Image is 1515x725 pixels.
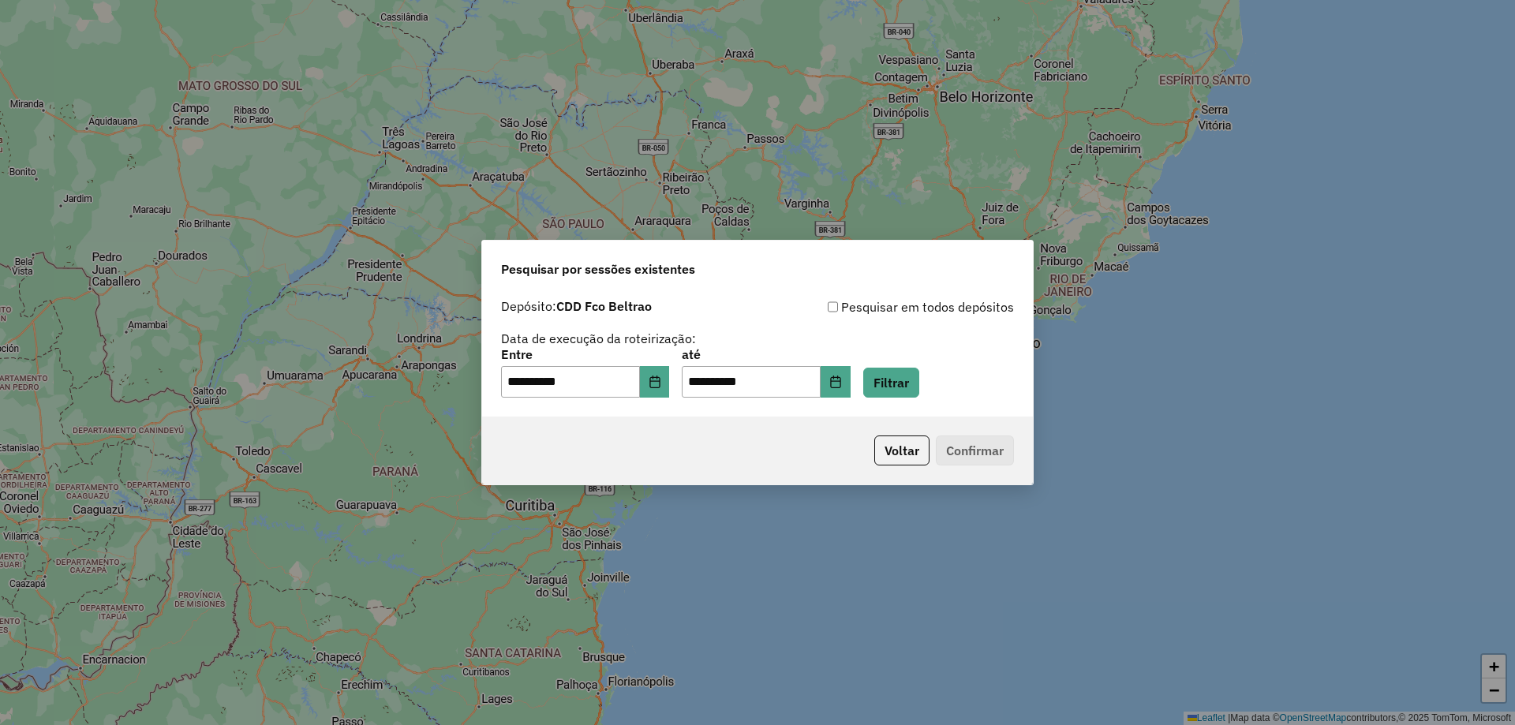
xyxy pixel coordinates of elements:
label: Data de execução da roteirização: [501,329,696,348]
span: Pesquisar por sessões existentes [501,260,695,278]
label: Entre [501,345,669,364]
label: até [682,345,850,364]
button: Choose Date [640,366,670,398]
label: Depósito: [501,297,652,316]
button: Voltar [874,435,930,465]
button: Filtrar [863,368,919,398]
strong: CDD Fco Beltrao [556,298,652,314]
button: Choose Date [821,366,851,398]
div: Pesquisar em todos depósitos [757,297,1014,316]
